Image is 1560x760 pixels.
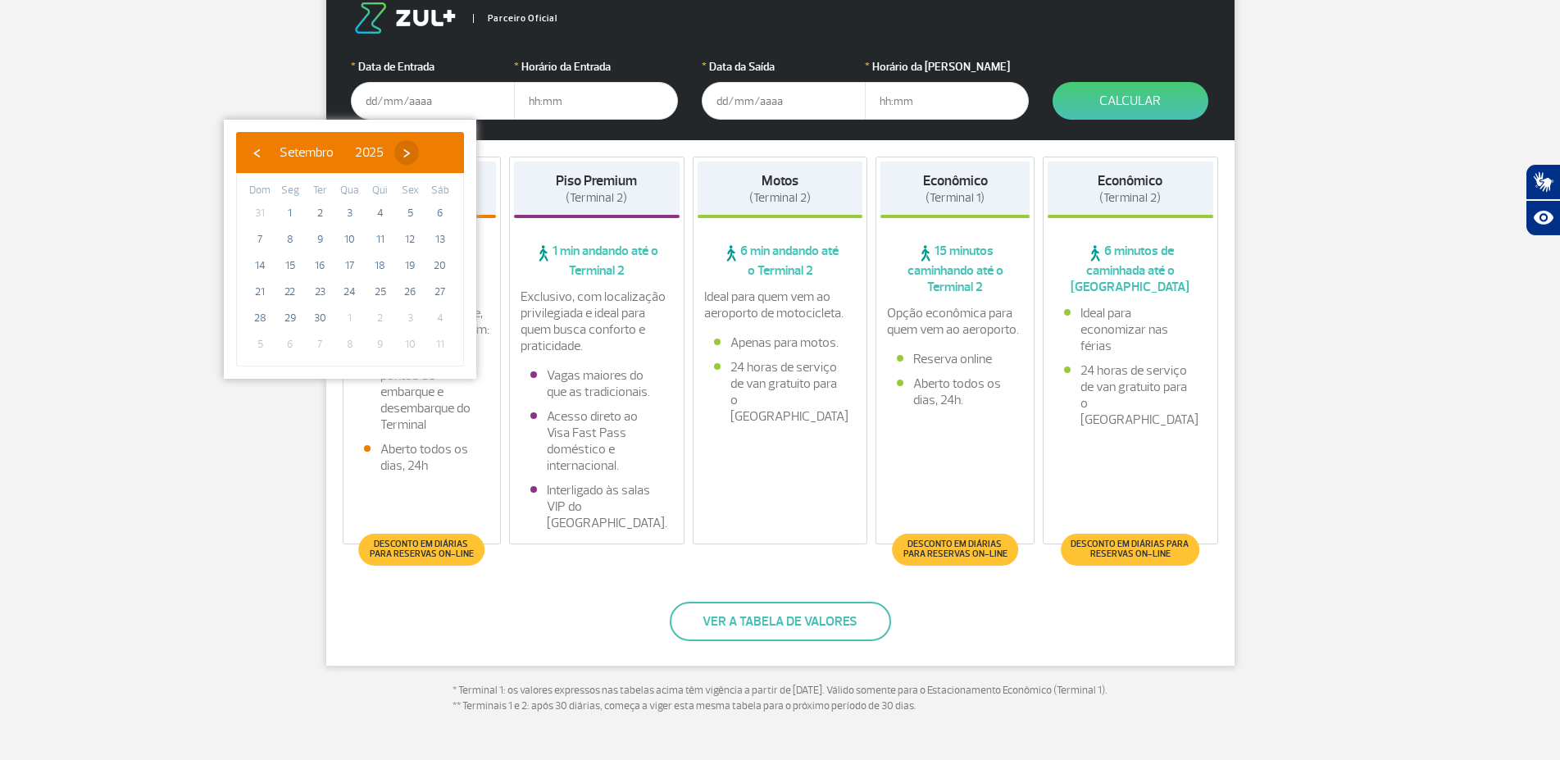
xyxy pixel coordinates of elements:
span: 23 [307,279,333,305]
span: 1 [337,305,363,331]
li: Vagas maiores do que as tradicionais. [530,367,663,400]
button: ‹ [244,140,269,165]
span: 28 [247,305,273,331]
span: 15 [277,253,303,279]
span: 22 [277,279,303,305]
p: Exclusivo, com localização privilegiada e ideal para quem busca conforto e praticidade. [521,289,673,354]
li: Fácil acesso aos pontos de embarque e desembarque do Terminal [364,351,480,433]
span: 27 [427,279,453,305]
span: 5 [247,331,273,357]
span: 16 [307,253,333,279]
span: 2025 [355,144,384,161]
span: 11 [367,226,393,253]
th: weekday [275,182,306,200]
span: 30 [307,305,333,331]
input: hh:mm [514,82,678,120]
span: 10 [397,331,423,357]
span: 31 [247,200,273,226]
li: Aberto todos os dias, 24h [364,441,480,474]
button: 2025 [344,140,394,165]
button: Setembro [269,140,344,165]
input: dd/mm/aaaa [702,82,866,120]
span: Desconto em diárias para reservas on-line [900,539,1009,559]
span: 8 [337,331,363,357]
button: Ver a tabela de valores [670,602,891,641]
th: weekday [395,182,425,200]
span: (Terminal 2) [749,190,811,206]
span: 14 [247,253,273,279]
span: 24 [337,279,363,305]
span: 5 [397,200,423,226]
span: (Terminal 1) [926,190,985,206]
li: Interligado às salas VIP do [GEOGRAPHIC_DATA]. [530,482,663,531]
bs-datepicker-navigation-view: ​ ​ ​ [244,142,419,158]
span: 4 [367,200,393,226]
span: 13 [427,226,453,253]
li: Reserva online [897,351,1013,367]
th: weekday [335,182,366,200]
span: 12 [397,226,423,253]
span: 2 [367,305,393,331]
span: 25 [367,279,393,305]
li: 24 horas de serviço de van gratuito para o [GEOGRAPHIC_DATA] [714,359,847,425]
strong: Motos [762,172,798,189]
th: weekday [245,182,275,200]
button: Abrir recursos assistivos. [1526,200,1560,236]
button: Calcular [1053,82,1208,120]
span: 1 min andando até o Terminal 2 [514,243,680,279]
label: Horário da Entrada [514,58,678,75]
span: 3 [337,200,363,226]
label: Data de Entrada [351,58,515,75]
li: 24 horas de serviço de van gratuito para o [GEOGRAPHIC_DATA] [1064,362,1197,428]
span: 4 [427,305,453,331]
th: weekday [425,182,455,200]
input: dd/mm/aaaa [351,82,515,120]
span: 6 min andando até o Terminal 2 [698,243,863,279]
span: 3 [397,305,423,331]
span: 18 [367,253,393,279]
strong: Econômico [1098,172,1162,189]
span: 11 [427,331,453,357]
strong: Econômico [923,172,988,189]
p: Opção econômica para quem vem ao aeroporto. [887,305,1023,338]
p: * Terminal 1: os valores expressos nas tabelas acima têm vigência a partir de [DATE]. Válido some... [453,683,1108,715]
span: Parceiro Oficial [473,14,557,23]
span: 26 [397,279,423,305]
div: Plugin de acessibilidade da Hand Talk. [1526,164,1560,236]
input: hh:mm [865,82,1029,120]
span: 6 minutos de caminhada até o [GEOGRAPHIC_DATA] [1048,243,1213,295]
label: Horário da [PERSON_NAME] [865,58,1029,75]
span: 7 [247,226,273,253]
p: Ideal para quem vem ao aeroporto de motocicleta. [704,289,857,321]
th: weekday [365,182,395,200]
span: 2 [307,200,333,226]
li: Acesso direto ao Visa Fast Pass doméstico e internacional. [530,408,663,474]
span: 21 [247,279,273,305]
span: 15 minutos caminhando até o Terminal 2 [880,243,1030,295]
span: 1 [277,200,303,226]
span: Setembro [280,144,334,161]
label: Data da Saída [702,58,866,75]
span: 29 [277,305,303,331]
span: 19 [397,253,423,279]
th: weekday [305,182,335,200]
span: (Terminal 2) [1099,190,1161,206]
span: 9 [307,226,333,253]
span: 6 [427,200,453,226]
span: 20 [427,253,453,279]
li: Aberto todos os dias, 24h. [897,375,1013,408]
span: 8 [277,226,303,253]
span: 10 [337,226,363,253]
button: › [394,140,419,165]
span: 6 [277,331,303,357]
img: logo-zul.png [351,2,459,34]
button: Abrir tradutor de língua de sinais. [1526,164,1560,200]
strong: Piso Premium [556,172,637,189]
li: Ideal para economizar nas férias [1064,305,1197,354]
span: 17 [337,253,363,279]
span: Desconto em diárias para reservas on-line [367,539,476,559]
li: Apenas para motos. [714,334,847,351]
span: 9 [367,331,393,357]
